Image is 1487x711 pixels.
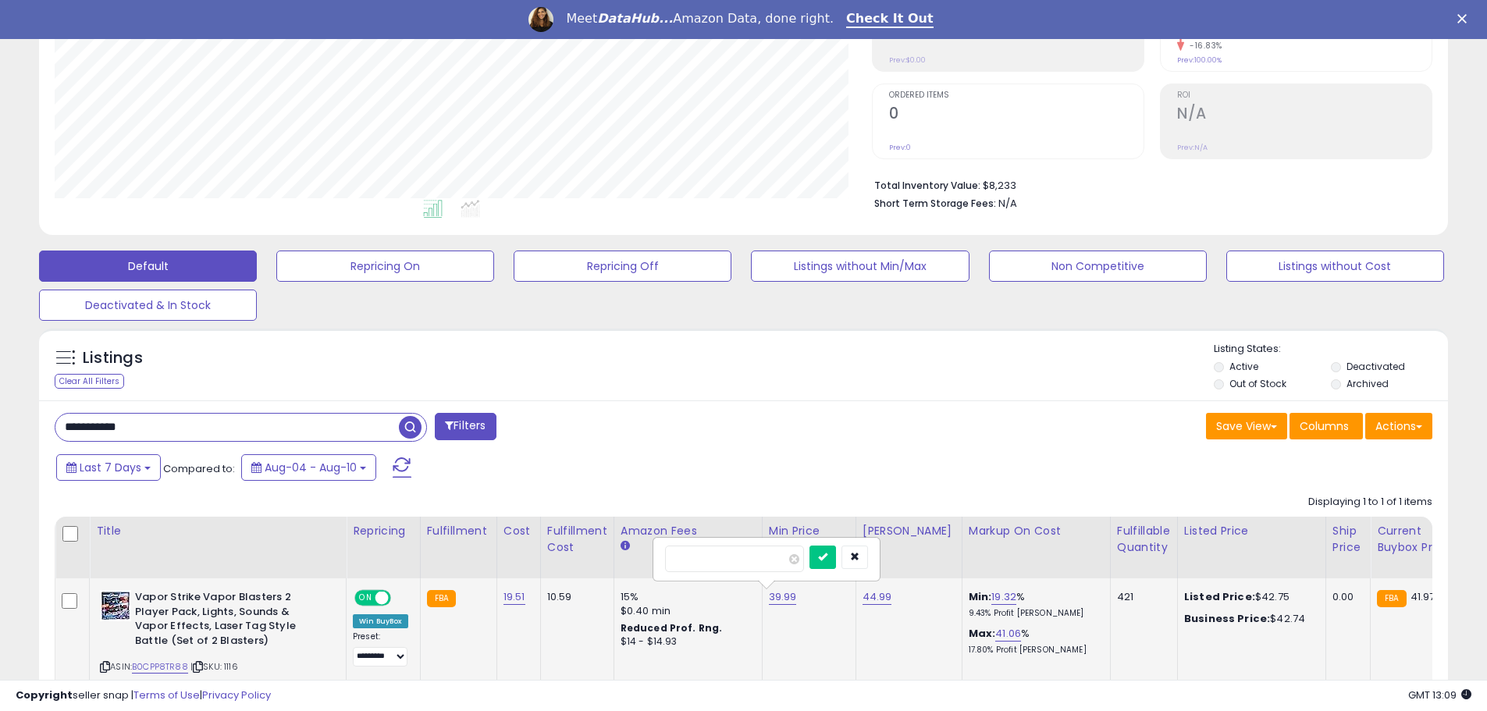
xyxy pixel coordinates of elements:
[1184,590,1314,604] div: $42.75
[769,523,849,539] div: Min Price
[621,635,750,649] div: $14 - $14.93
[276,251,494,282] button: Repricing On
[1377,590,1406,607] small: FBA
[991,589,1016,605] a: 19.32
[1377,523,1457,556] div: Current Buybox Price
[1214,342,1448,357] p: Listing States:
[1308,495,1432,510] div: Displaying 1 to 1 of 1 items
[621,604,750,618] div: $0.40 min
[1117,523,1171,556] div: Fulfillable Quantity
[135,590,325,652] b: Vapor Strike Vapor Blasters 2 Player Pack, Lights, Sounds & Vapor Effects, Laser Tag Style Battle...
[1177,105,1432,126] h2: N/A
[16,688,271,703] div: seller snap | |
[353,631,408,667] div: Preset:
[597,11,673,26] i: DataHub...
[989,251,1207,282] button: Non Competitive
[547,523,607,556] div: Fulfillment Cost
[1408,688,1471,702] span: 2025-08-18 13:09 GMT
[969,608,1098,619] p: 9.43% Profit [PERSON_NAME]
[528,7,553,32] img: Profile image for Georgie
[1229,360,1258,373] label: Active
[995,626,1021,642] a: 41.06
[56,454,161,481] button: Last 7 Days
[1177,55,1222,65] small: Prev: 100.00%
[1177,91,1432,100] span: ROI
[621,590,750,604] div: 15%
[514,251,731,282] button: Repricing Off
[874,197,996,210] b: Short Term Storage Fees:
[1117,590,1165,604] div: 421
[163,461,235,476] span: Compared to:
[969,590,1098,619] div: %
[969,589,992,604] b: Min:
[969,645,1098,656] p: 17.80% Profit [PERSON_NAME]
[39,251,257,282] button: Default
[874,179,980,192] b: Total Inventory Value:
[1226,251,1444,282] button: Listings without Cost
[1300,418,1349,434] span: Columns
[1184,523,1319,539] div: Listed Price
[566,11,834,27] div: Meet Amazon Data, done right.
[863,523,955,539] div: [PERSON_NAME]
[1457,14,1473,23] div: Close
[55,374,124,389] div: Clear All Filters
[389,592,414,605] span: OFF
[1346,377,1389,390] label: Archived
[889,91,1144,100] span: Ordered Items
[1184,611,1270,626] b: Business Price:
[80,460,141,475] span: Last 7 Days
[1177,143,1208,152] small: Prev: N/A
[1184,40,1222,52] small: -16.83%
[427,523,490,539] div: Fulfillment
[1206,413,1287,439] button: Save View
[190,660,238,673] span: | SKU: 1116
[621,523,756,539] div: Amazon Fees
[889,55,926,65] small: Prev: $0.00
[1332,523,1364,556] div: Ship Price
[962,517,1110,578] th: The percentage added to the cost of goods (COGS) that forms the calculator for Min & Max prices.
[39,290,257,321] button: Deactivated & In Stock
[83,347,143,369] h5: Listings
[353,523,414,539] div: Repricing
[202,688,271,702] a: Privacy Policy
[1229,377,1286,390] label: Out of Stock
[769,589,797,605] a: 39.99
[1411,589,1435,604] span: 41.97
[353,614,408,628] div: Win BuyBox
[1184,612,1314,626] div: $42.74
[435,413,496,440] button: Filters
[751,251,969,282] button: Listings without Min/Max
[889,143,911,152] small: Prev: 0
[427,590,456,607] small: FBA
[889,105,1144,126] h2: 0
[969,626,996,641] b: Max:
[846,11,934,28] a: Check It Out
[969,523,1104,539] div: Markup on Cost
[1346,360,1405,373] label: Deactivated
[356,592,375,605] span: ON
[969,627,1098,656] div: %
[1184,589,1255,604] b: Listed Price:
[503,523,534,539] div: Cost
[998,196,1017,211] span: N/A
[863,589,892,605] a: 44.99
[132,660,188,674] a: B0CPP8TR88
[241,454,376,481] button: Aug-04 - Aug-10
[16,688,73,702] strong: Copyright
[547,590,602,604] div: 10.59
[503,589,525,605] a: 19.51
[1290,413,1363,439] button: Columns
[100,590,131,621] img: 51LqEZEWohL._SL40_.jpg
[621,539,630,553] small: Amazon Fees.
[1332,590,1358,604] div: 0.00
[265,460,357,475] span: Aug-04 - Aug-10
[133,688,200,702] a: Terms of Use
[96,523,340,539] div: Title
[874,175,1421,194] li: $8,233
[1365,413,1432,439] button: Actions
[621,621,723,635] b: Reduced Prof. Rng.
